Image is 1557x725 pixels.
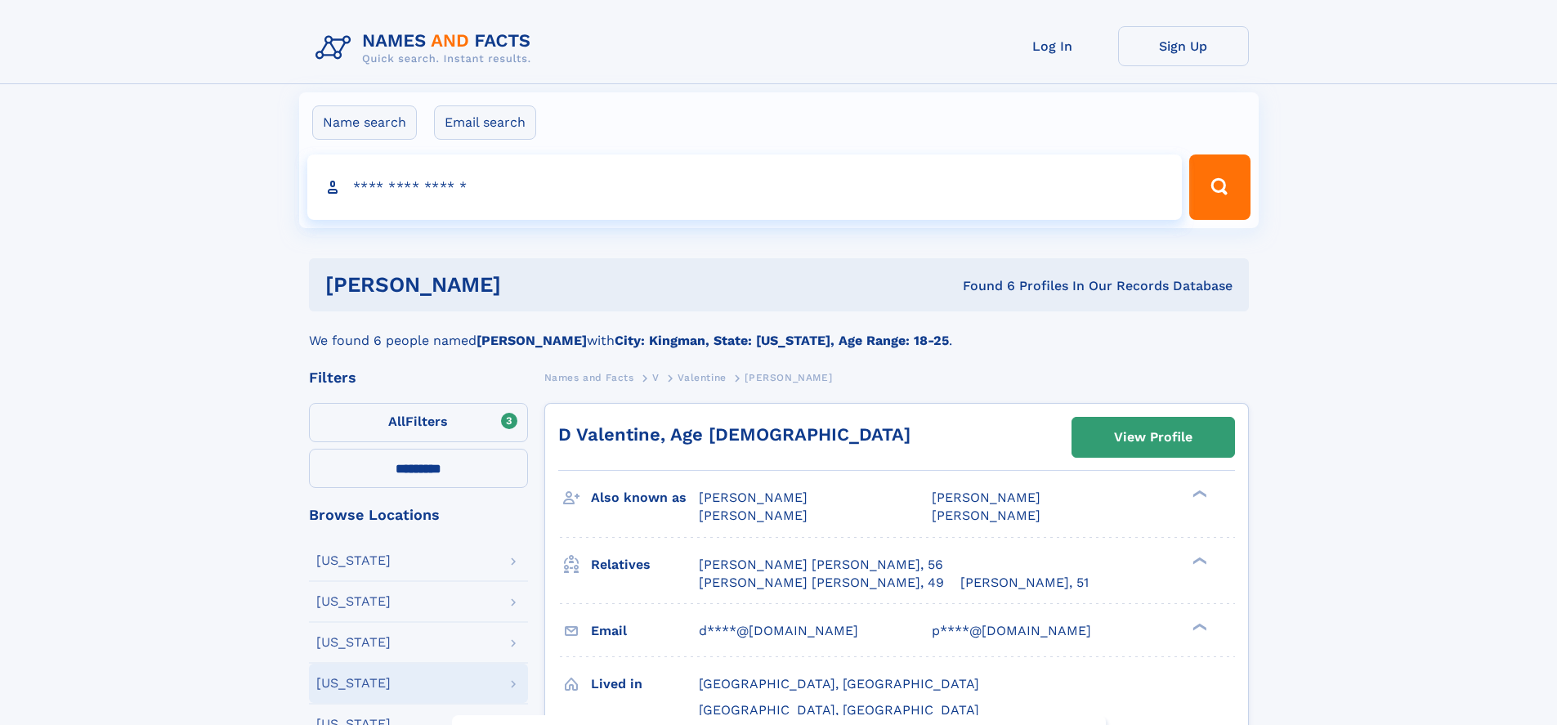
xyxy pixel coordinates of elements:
a: V [652,367,660,387]
a: Valentine [678,367,726,387]
div: Found 6 Profiles In Our Records Database [732,277,1233,295]
div: [US_STATE] [316,677,391,690]
button: Search Button [1189,154,1250,220]
b: City: Kingman, State: [US_STATE], Age Range: 18-25 [615,333,949,348]
span: V [652,372,660,383]
h3: Email [591,617,699,645]
a: [PERSON_NAME] [PERSON_NAME], 49 [699,574,944,592]
span: [PERSON_NAME] [932,490,1040,505]
div: View Profile [1114,418,1192,456]
a: Log In [987,26,1118,66]
a: View Profile [1072,418,1234,457]
h3: Relatives [591,551,699,579]
b: [PERSON_NAME] [476,333,587,348]
a: Names and Facts [544,367,634,387]
span: Valentine [678,372,726,383]
div: Browse Locations [309,508,528,522]
div: We found 6 people named with . [309,311,1249,351]
div: [US_STATE] [316,595,391,608]
label: Name search [312,105,417,140]
a: [PERSON_NAME], 51 [960,574,1089,592]
div: [US_STATE] [316,636,391,649]
h3: Lived in [591,670,699,698]
h3: Also known as [591,484,699,512]
div: Filters [309,370,528,385]
div: ❯ [1188,621,1208,632]
span: [PERSON_NAME] [699,508,808,523]
img: Logo Names and Facts [309,26,544,70]
a: [PERSON_NAME] [PERSON_NAME], 56 [699,556,943,574]
span: [PERSON_NAME] [932,508,1040,523]
label: Email search [434,105,536,140]
span: All [388,414,405,429]
h1: [PERSON_NAME] [325,275,732,295]
div: ❯ [1188,555,1208,566]
div: ❯ [1188,489,1208,499]
span: [PERSON_NAME] [699,490,808,505]
label: Filters [309,403,528,442]
span: [GEOGRAPHIC_DATA], [GEOGRAPHIC_DATA] [699,676,979,691]
div: [US_STATE] [316,554,391,567]
a: D Valentine, Age [DEMOGRAPHIC_DATA] [558,424,910,445]
span: [GEOGRAPHIC_DATA], [GEOGRAPHIC_DATA] [699,702,979,718]
a: Sign Up [1118,26,1249,66]
input: search input [307,154,1183,220]
span: [PERSON_NAME] [745,372,832,383]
